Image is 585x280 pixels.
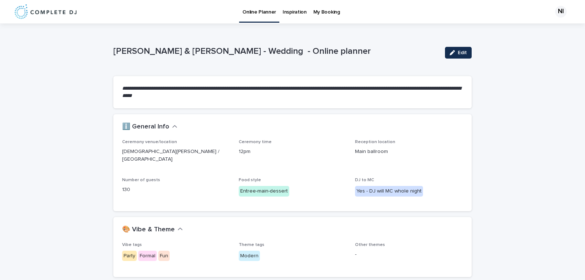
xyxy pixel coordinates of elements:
[113,46,439,57] p: [PERSON_NAME] & [PERSON_NAME] - Wedding - Online planner
[138,251,157,261] div: Formal
[239,178,261,182] span: Food style
[355,140,395,144] span: Reception location
[122,226,183,234] button: 🎨 Vibe & Theme
[355,186,423,197] div: Yes - DJ will MC whole night
[239,186,289,197] div: Entree-main-dessert
[239,140,272,144] span: Ceremony time
[445,47,472,59] button: Edit
[122,148,230,163] p: [DEMOGRAPHIC_DATA][PERSON_NAME] / [GEOGRAPHIC_DATA]
[355,148,463,156] p: Main ballroom
[122,243,142,247] span: Vibe tags
[122,186,230,194] p: 130
[158,251,170,261] div: Fun
[122,226,175,234] h2: 🎨 Vibe & Theme
[122,123,177,131] button: ℹ️ General Info
[122,140,177,144] span: Ceremony venue/location
[355,178,374,182] span: DJ to MC
[239,251,260,261] div: Modern
[239,148,347,156] p: 12pm
[122,123,169,131] h2: ℹ️ General Info
[15,4,76,19] img: 8nP3zCmvR2aWrOmylPw8
[239,243,264,247] span: Theme tags
[355,251,463,258] p: -
[458,50,467,55] span: Edit
[122,251,137,261] div: Party
[555,6,567,18] div: NI
[122,178,160,182] span: Number of guests
[355,243,385,247] span: Other themes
